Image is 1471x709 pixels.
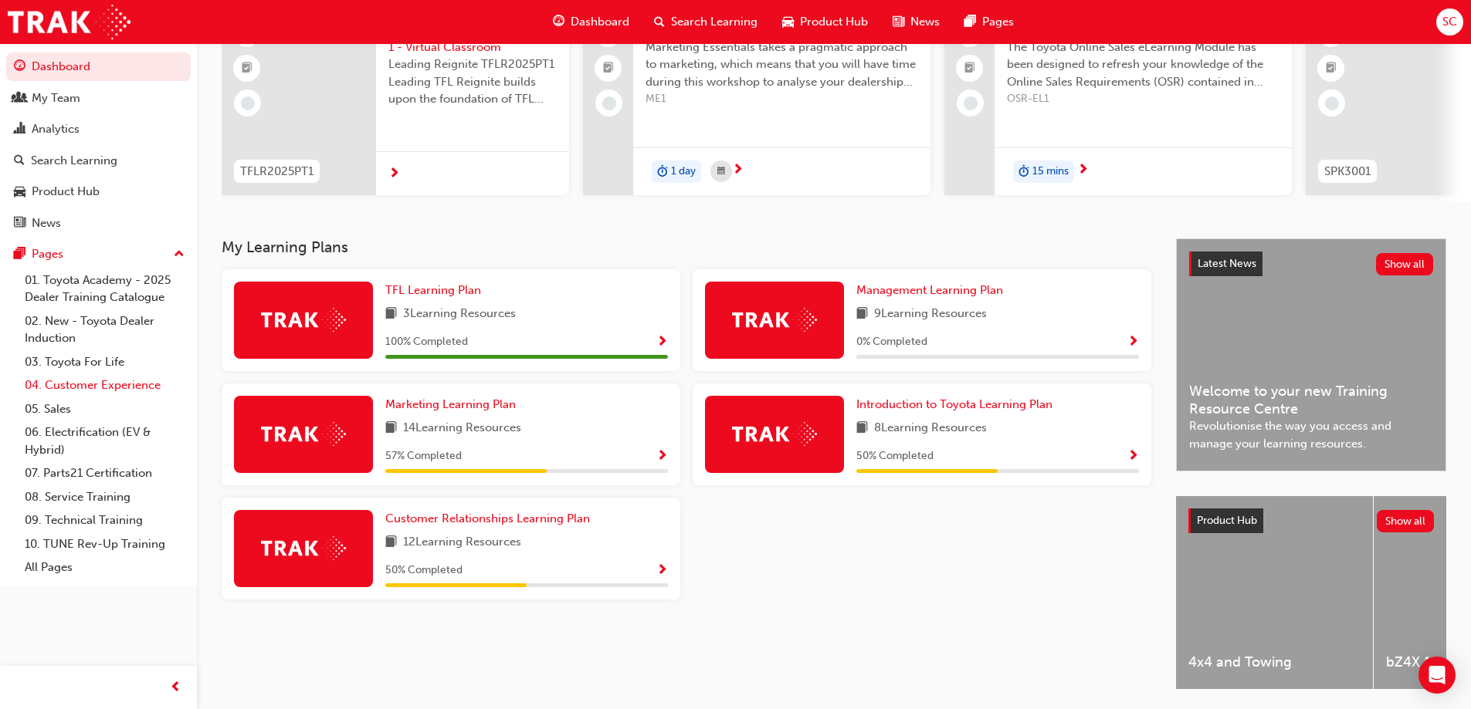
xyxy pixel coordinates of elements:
[1189,252,1433,276] a: Latest NewsShow all
[6,84,191,113] a: My Team
[856,447,934,465] span: 50 % Completed
[1176,238,1446,471] a: Latest NewsShow allWelcome to your new Training Resource CentreRevolutionise the way you access a...
[856,333,927,351] span: 0 % Completed
[656,561,668,580] button: Show Progress
[893,12,904,32] span: news-icon
[32,183,100,201] div: Product Hub
[19,485,191,509] a: 08. Service Training
[982,13,1014,31] span: Pages
[14,217,25,231] span: news-icon
[385,397,516,411] span: Marketing Learning Plan
[19,532,191,556] a: 10. TUNE Rev-Up Training
[1442,13,1457,31] span: SC
[856,396,1059,414] a: Introduction to Toyota Learning Plan
[385,283,481,297] span: TFL Learning Plan
[261,308,346,332] img: Trak
[14,248,25,262] span: pages-icon
[385,396,522,414] a: Marketing Learning Plan
[571,13,629,31] span: Dashboard
[541,6,642,38] a: guage-iconDashboard
[19,461,191,485] a: 07. Parts21 Certification
[1077,164,1089,177] span: next-icon
[242,59,253,79] span: booktick-icon
[656,450,668,464] span: Show Progress
[6,240,191,268] button: Pages
[32,89,80,107] div: My Team
[656,336,668,349] span: Show Progress
[385,419,397,438] span: book-icon
[222,238,1151,256] h3: My Learning Plans
[800,13,868,31] span: Product Hub
[19,373,191,397] a: 04. Customer Experience
[1032,163,1069,181] span: 15 mins
[385,533,397,552] span: book-icon
[1376,253,1434,275] button: Show all
[952,6,1026,38] a: pages-iconPages
[602,96,616,110] span: learningRecordVerb_NONE-icon
[671,13,758,31] span: Search Learning
[1127,447,1139,466] button: Show Progress
[6,209,191,238] a: News
[1007,39,1279,91] span: The Toyota Online Sales eLearning Module has been designed to refresh your knowledge of the Onlin...
[32,214,61,232] div: News
[14,92,25,106] span: people-icon
[603,59,614,79] span: booktick-icon
[14,154,25,168] span: search-icon
[646,90,918,108] span: ME1
[6,52,191,81] a: Dashboard
[1189,383,1433,417] span: Welcome to your new Training Resource Centre
[403,533,521,552] span: 12 Learning Resources
[856,305,868,324] span: book-icon
[261,536,346,560] img: Trak
[32,245,63,263] div: Pages
[261,422,346,446] img: Trak
[1198,257,1256,270] span: Latest News
[1197,514,1257,527] span: Product Hub
[732,422,817,446] img: Trak
[656,564,668,578] span: Show Progress
[880,6,952,38] a: news-iconNews
[6,115,191,143] a: Analytics
[19,350,191,374] a: 03. Toyota For Life
[388,56,557,108] span: Leading Reignite TFLR2025PT1 Leading TFL Reignite builds upon the foundation of TFL Reignite, rea...
[1127,450,1139,464] span: Show Progress
[944,8,1292,195] a: Toyota Online Sales eLearning ModuleThe Toyota Online Sales eLearning Module has been designed to...
[174,245,185,265] span: up-icon
[646,39,918,91] span: Marketing Essentials takes a pragmatic approach to marketing, which means that you will have time...
[1325,96,1339,110] span: learningRecordVerb_NONE-icon
[385,282,487,299] a: TFL Learning Plan
[240,163,314,181] span: TFLR2025PT1
[19,397,191,421] a: 05. Sales
[1436,8,1463,35] button: SC
[1324,163,1371,181] span: SPK3001
[1176,496,1373,689] a: 4x4 and Towing
[654,12,665,32] span: search-icon
[657,162,668,182] span: duration-icon
[671,163,696,181] span: 1 day
[1377,510,1435,532] button: Show all
[1127,336,1139,349] span: Show Progress
[964,96,978,110] span: learningRecordVerb_NONE-icon
[642,6,770,38] a: search-iconSearch Learning
[1007,90,1279,108] span: OSR-EL1
[732,308,817,332] img: Trak
[964,12,976,32] span: pages-icon
[964,59,975,79] span: booktick-icon
[717,162,725,181] span: calendar-icon
[6,147,191,175] a: Search Learning
[1326,59,1337,79] span: booktick-icon
[732,164,744,177] span: next-icon
[388,167,400,181] span: next-icon
[222,8,569,195] a: TFLR2025PT1Leading Reignite Part 1 - Virtual ClassroomLeading Reignite TFLR2025PT1 Leading TFL Re...
[583,8,930,195] a: 415Marketing EssentialsMarketing Essentials takes a pragmatic approach to marketing, which means ...
[1188,508,1434,533] a: Product HubShow all
[8,5,130,39] img: Trak
[14,60,25,74] span: guage-icon
[1418,657,1456,694] div: Open Intercom Messenger
[770,6,880,38] a: car-iconProduct Hub
[385,562,463,579] span: 50 % Completed
[403,305,516,324] span: 3 Learning Resources
[19,555,191,579] a: All Pages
